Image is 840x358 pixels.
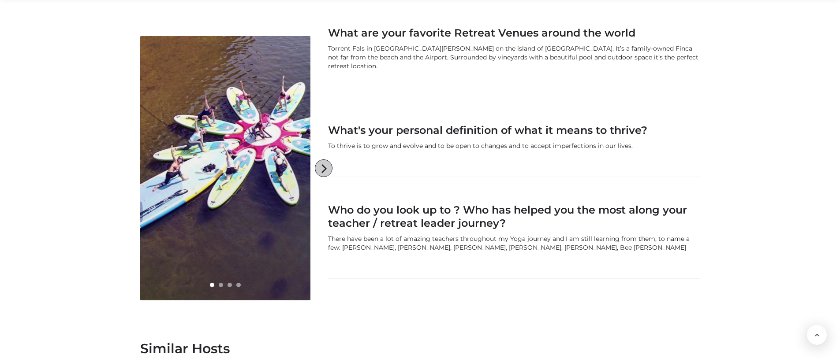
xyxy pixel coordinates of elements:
[328,44,700,70] div: Torrent Fals in [GEOGRAPHIC_DATA][PERSON_NAME] on the island of [GEOGRAPHIC_DATA]. It’s a family-...
[328,26,700,40] h3: What are your favorite Retreat Venues around the world
[328,124,700,137] h3: What's your personal definition of what it means to thrive?
[328,203,700,230] h3: Who do you look up to ? Who has helped you the most along your teacher / retreat leader journey?
[140,340,700,357] h2: Similar Hosts
[315,160,333,177] i: arrow_forward_ios
[328,141,700,150] div: To thrive is to grow and evolve and to be open to changes and to accept imperfections in our lives.
[328,234,700,252] div: There have been a lot of amazing teachers throughout my Yoga journey and I am still learning from...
